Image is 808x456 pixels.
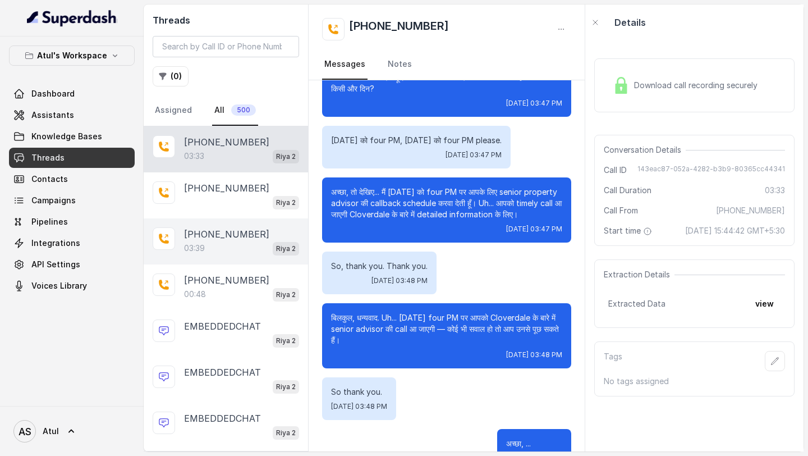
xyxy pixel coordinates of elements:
[322,49,571,80] nav: Tabs
[153,13,299,27] h2: Threads
[604,205,638,216] span: Call From
[604,165,627,176] span: Call ID
[9,126,135,147] a: Knowledge Bases
[153,36,299,57] input: Search by Call ID or Phone Number
[184,412,261,425] p: EMBEDDEDCHAT
[276,289,296,300] p: Riya 2
[212,95,258,126] a: All500
[385,49,414,80] a: Notes
[276,243,296,254] p: Riya 2
[31,174,68,185] span: Contacts
[276,427,296,439] p: Riya 2
[749,294,781,314] button: view
[184,273,269,287] p: [PHONE_NUMBER]
[604,144,686,156] span: Conversation Details
[184,366,261,379] p: EMBEDDEDCHAT
[685,225,785,236] span: [DATE] 15:44:42 GMT+5:30
[31,152,65,163] span: Threads
[506,350,562,359] span: [DATE] 03:48 PM
[19,426,31,437] text: AS
[331,386,387,398] p: So thank you.
[31,195,76,206] span: Campaigns
[322,49,368,80] a: Messages
[604,351,622,371] p: Tags
[31,110,74,121] span: Assistants
[637,165,785,176] span: 143eac87-052a-4282-b3b9-80365cc44341
[276,381,296,393] p: Riya 2
[184,289,206,300] p: 00:48
[153,66,189,86] button: (0)
[276,197,296,208] p: Riya 2
[331,402,387,411] span: [DATE] 03:48 PM
[184,151,204,162] p: 03:33
[331,186,562,220] p: अच्छा, तो देखिए... मैं [DATE] को four PM पर आपके लिए senior property advisor की callback schedule...
[604,225,654,236] span: Start time
[9,276,135,296] a: Voices Library
[604,376,785,387] p: No tags assigned
[331,312,562,346] p: बिलकुल, धन्यवाद. Uh... [DATE] four PM पर आपको Cloverdale के बारे में senior advisor की call आ जाए...
[446,151,502,159] span: [DATE] 03:47 PM
[184,181,269,195] p: [PHONE_NUMBER]
[634,80,762,91] span: Download call recording securely
[184,243,205,254] p: 03:39
[331,135,502,146] p: [DATE] को four PM, [DATE] को four PM please.
[37,49,107,62] p: Atul's Workspace
[31,238,80,249] span: Integrations
[31,88,75,99] span: Dashboard
[184,227,269,241] p: [PHONE_NUMBER]
[31,280,87,291] span: Voices Library
[276,151,296,162] p: Riya 2
[371,276,428,285] span: [DATE] 03:48 PM
[31,259,80,270] span: API Settings
[506,438,562,449] p: अच्छा, ...
[9,212,135,232] a: Pipelines
[9,148,135,168] a: Threads
[716,205,785,216] span: [PHONE_NUMBER]
[331,261,428,272] p: So, thank you. Thank you.
[604,185,651,196] span: Call Duration
[9,169,135,189] a: Contacts
[608,298,665,309] span: Extracted Data
[184,135,269,149] p: [PHONE_NUMBER]
[9,84,135,104] a: Dashboard
[9,105,135,125] a: Assistants
[43,426,59,437] span: Atul
[184,320,261,333] p: EMBEDDEDCHAT
[9,45,135,66] button: Atul's Workspace
[765,185,785,196] span: 03:33
[31,216,68,227] span: Pipelines
[276,335,296,346] p: Riya 2
[506,99,562,108] span: [DATE] 03:47 PM
[153,95,194,126] a: Assigned
[613,77,630,94] img: Lock Icon
[604,269,674,280] span: Extraction Details
[153,95,299,126] nav: Tabs
[9,416,135,447] a: Atul
[27,9,117,27] img: light.svg
[9,233,135,253] a: Integrations
[231,104,256,116] span: 500
[614,16,646,29] p: Details
[9,254,135,275] a: API Settings
[31,131,102,142] span: Knowledge Bases
[506,225,562,234] span: [DATE] 03:47 PM
[349,18,449,40] h2: [PHONE_NUMBER]
[9,190,135,211] a: Campaigns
